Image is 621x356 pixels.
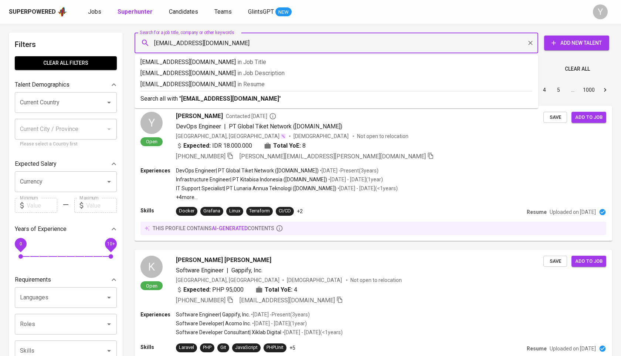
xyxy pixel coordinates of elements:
[176,297,225,304] span: [PHONE_NUMBER]
[275,9,292,16] span: NEW
[248,7,292,17] a: GlintsGPT NEW
[562,62,593,76] button: Clear All
[550,38,603,48] span: Add New Talent
[15,80,69,89] p: Talent Demographics
[267,344,284,351] div: PHPUnit
[19,241,22,246] span: 0
[104,346,114,356] button: Open
[176,176,327,183] p: Infrastructure Engineer | PT Kitabisa Indonesia ([DOMAIN_NAME])
[481,84,612,96] nav: pagination navigation
[231,267,262,274] span: Gappify, Inc.
[143,138,160,145] span: Open
[176,167,319,174] p: DevOps Engineer | PT Global Tiket Network ([DOMAIN_NAME])
[327,176,383,183] p: • [DATE] - [DATE] ( 1 year )
[140,80,532,89] p: [EMAIL_ADDRESS][DOMAIN_NAME]
[107,241,115,246] span: 10+
[543,256,567,267] button: Save
[571,112,606,123] button: Add to job
[547,257,563,266] span: Save
[140,256,163,278] div: K
[203,344,211,351] div: PHP
[153,225,274,232] p: this profile contains contents
[15,159,57,168] p: Expected Salary
[183,285,211,294] b: Expected:
[15,56,117,70] button: Clear All filters
[140,207,176,214] p: Skills
[176,311,250,318] p: Software Engineer | Gappify, Inc.
[212,225,248,231] span: AI-generated
[220,344,226,351] div: Git
[15,225,67,234] p: Years of Experience
[280,133,286,139] img: magic_wand.svg
[140,94,532,103] p: Search all with " "
[140,69,532,78] p: [EMAIL_ADDRESS][DOMAIN_NAME]
[599,84,611,96] button: Go to next page
[169,8,198,15] span: Candidates
[176,329,281,336] p: Software Developer Consultant | Xiklab Digital
[176,141,252,150] div: IDR 18.000.000
[240,297,335,304] span: [EMAIL_ADDRESS][DOMAIN_NAME]
[593,4,608,19] div: Y
[289,344,295,352] p: +5
[88,8,101,15] span: Jobs
[575,257,603,266] span: Add to job
[237,58,266,66] span: in Job Title
[176,123,221,130] span: DevOps Engineer
[181,95,279,102] b: [EMAIL_ADDRESS][DOMAIN_NAME]
[539,84,550,96] button: Go to page 4
[104,97,114,108] button: Open
[302,141,306,150] span: 8
[140,167,176,174] p: Experiences
[15,275,51,284] p: Requirements
[104,292,114,303] button: Open
[86,198,117,213] input: Value
[9,6,67,17] a: Superpoweredapp logo
[27,198,57,213] input: Value
[135,106,612,241] a: YOpen[PERSON_NAME]Contacted [DATE]DevOps Engineer|PT Global Tiket Network ([DOMAIN_NAME])[GEOGRAP...
[550,345,596,352] p: Uploaded on [DATE]
[237,70,285,77] span: in Job Description
[567,86,578,94] div: …
[357,132,408,140] p: Not open to relocation
[140,58,532,67] p: [EMAIL_ADDRESS][DOMAIN_NAME]
[21,58,111,68] span: Clear All filters
[550,208,596,216] p: Uploaded on [DATE]
[350,276,402,284] p: Not open to relocation
[293,132,350,140] span: [DEMOGRAPHIC_DATA]
[176,112,223,121] span: [PERSON_NAME]
[214,8,232,15] span: Teams
[297,208,303,215] p: +2
[575,113,603,122] span: Add to job
[143,283,160,289] span: Open
[547,113,563,122] span: Save
[294,285,297,294] span: 4
[224,122,226,131] span: |
[279,208,291,215] div: CI/CD
[269,112,276,120] svg: By Batam recruiter
[88,7,103,17] a: Jobs
[176,285,244,294] div: PHP 95,000
[176,185,336,192] p: IT Support Specialist | PT Lunaria Annua Teknologi ([DOMAIN_NAME])
[214,7,233,17] a: Teams
[176,256,271,265] span: [PERSON_NAME] [PERSON_NAME]
[336,185,398,192] p: • [DATE] - [DATE] ( <1 years )
[118,8,153,15] b: Superhunter
[249,208,270,215] div: Terraform
[281,329,343,336] p: • [DATE] - [DATE] ( <1 years )
[140,112,163,134] div: Y
[544,36,609,50] button: Add New Talent
[15,38,117,50] h6: Filters
[104,177,114,187] button: Open
[118,7,154,17] a: Superhunter
[169,7,200,17] a: Candidates
[571,256,606,267] button: Add to job
[15,222,117,236] div: Years of Experience
[179,208,194,215] div: Docker
[203,208,220,215] div: Grafana
[15,157,117,171] div: Expected Salary
[251,320,307,327] p: • [DATE] - [DATE] ( 1 year )
[273,141,301,150] b: Total YoE:
[525,38,536,48] button: Clear
[15,272,117,287] div: Requirements
[527,208,547,216] p: Resume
